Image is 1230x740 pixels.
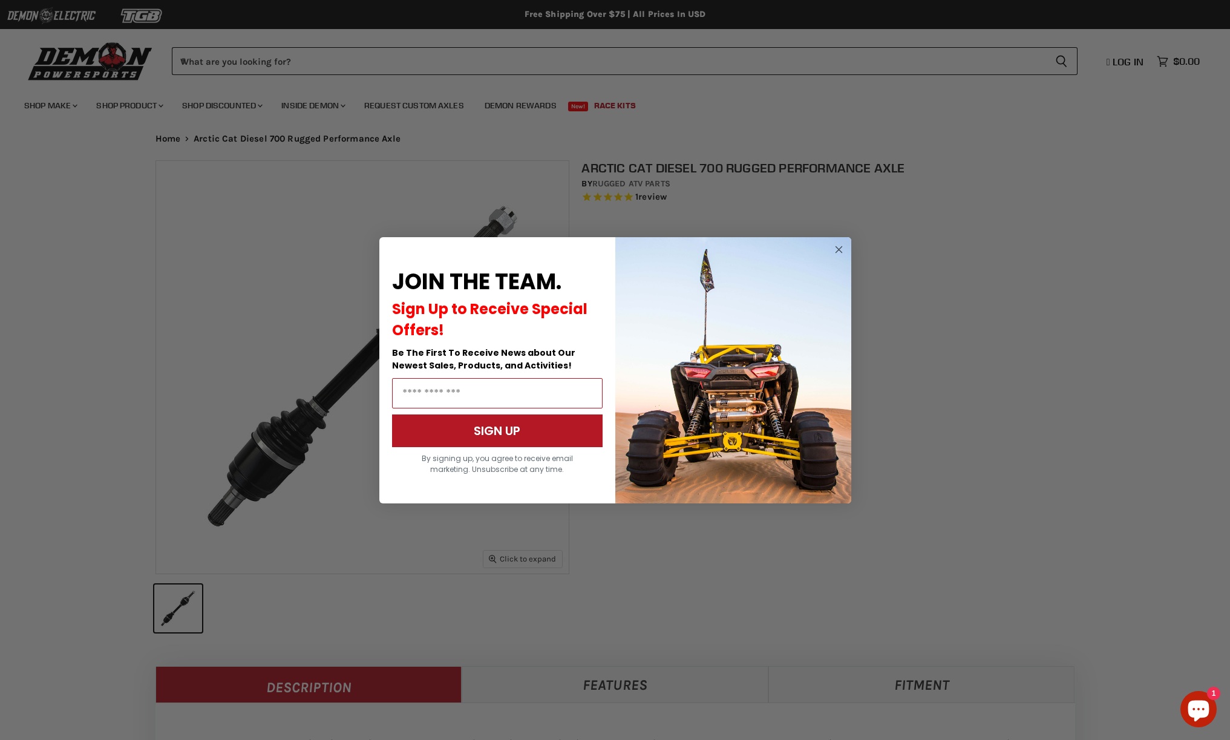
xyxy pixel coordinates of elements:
button: Close dialog [831,242,846,257]
span: Be The First To Receive News about Our Newest Sales, Products, and Activities! [392,347,575,372]
input: Email Address [392,378,603,408]
img: a9095488-b6e7-41ba-879d-588abfab540b.jpeg [615,237,851,503]
inbox-online-store-chat: Shopify online store chat [1177,691,1220,730]
button: SIGN UP [392,414,603,447]
span: JOIN THE TEAM. [392,266,561,297]
span: By signing up, you agree to receive email marketing. Unsubscribe at any time. [422,453,573,474]
span: Sign Up to Receive Special Offers! [392,299,587,340]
